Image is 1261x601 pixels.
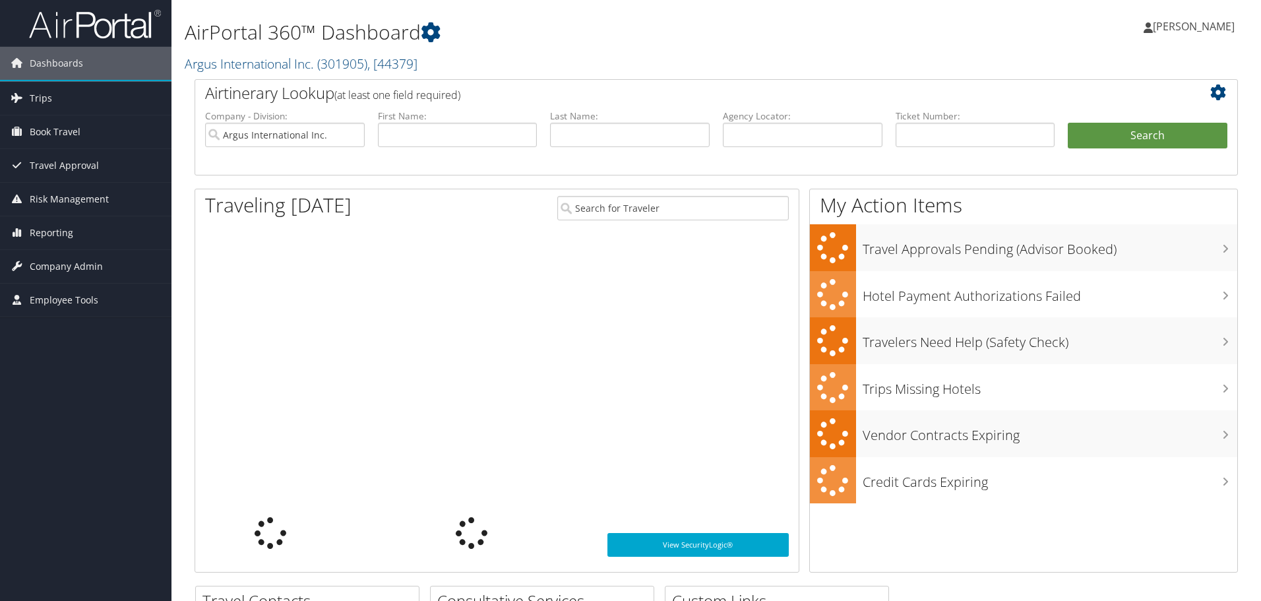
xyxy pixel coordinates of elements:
[863,234,1237,259] h3: Travel Approvals Pending (Advisor Booked)
[30,183,109,216] span: Risk Management
[334,88,460,102] span: (at least one field required)
[30,284,98,317] span: Employee Tools
[317,55,367,73] span: ( 301905 )
[896,110,1055,123] label: Ticket Number:
[810,317,1237,364] a: Travelers Need Help (Safety Check)
[607,533,789,557] a: View SecurityLogic®
[723,110,882,123] label: Agency Locator:
[1144,7,1248,46] a: [PERSON_NAME]
[29,9,161,40] img: airportal-logo.png
[810,191,1237,219] h1: My Action Items
[205,82,1140,104] h2: Airtinerary Lookup
[863,280,1237,305] h3: Hotel Payment Authorizations Failed
[30,149,99,182] span: Travel Approval
[1068,123,1227,149] button: Search
[205,191,352,219] h1: Traveling [DATE]
[810,457,1237,504] a: Credit Cards Expiring
[205,110,365,123] label: Company - Division:
[863,466,1237,491] h3: Credit Cards Expiring
[810,271,1237,318] a: Hotel Payment Authorizations Failed
[1153,19,1235,34] span: [PERSON_NAME]
[185,18,894,46] h1: AirPortal 360™ Dashboard
[863,373,1237,398] h3: Trips Missing Hotels
[863,327,1237,352] h3: Travelers Need Help (Safety Check)
[863,420,1237,445] h3: Vendor Contracts Expiring
[557,196,789,220] input: Search for Traveler
[810,364,1237,411] a: Trips Missing Hotels
[550,110,710,123] label: Last Name:
[30,250,103,283] span: Company Admin
[810,410,1237,457] a: Vendor Contracts Expiring
[30,216,73,249] span: Reporting
[185,55,417,73] a: Argus International Inc.
[810,224,1237,271] a: Travel Approvals Pending (Advisor Booked)
[378,110,538,123] label: First Name:
[30,82,52,115] span: Trips
[30,47,83,80] span: Dashboards
[30,115,80,148] span: Book Travel
[367,55,417,73] span: , [ 44379 ]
